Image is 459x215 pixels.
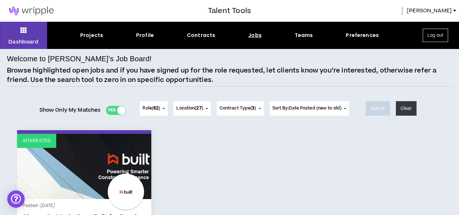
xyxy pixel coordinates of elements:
div: Profile [136,32,154,39]
span: Contract Type ( ) [220,105,256,112]
span: Show Only My Matches [40,105,101,116]
span: 3 [252,105,254,111]
div: Open Intercom Messenger [7,190,25,208]
p: Posted - [DATE] [22,203,146,209]
span: [PERSON_NAME] [407,7,452,15]
p: Dashboard [8,38,38,46]
button: Location(27) [173,101,210,116]
span: Sort By: Date Posted (new to old) [272,105,342,111]
button: Log out [423,29,448,42]
div: Teams [295,32,313,39]
button: Search [366,101,390,116]
span: 27 [196,105,201,111]
button: Clear [396,101,417,116]
h4: Welcome to [PERSON_NAME]’s Job Board! [7,53,152,64]
div: Preferences [346,32,379,39]
button: Contract Type(3) [217,101,264,116]
div: Projects [80,32,103,39]
p: Interested [22,137,50,144]
span: 62 [153,105,159,111]
span: Location ( ) [176,105,203,112]
h3: Talent Tools [208,5,251,16]
button: Sort By:Date Posted (new to old) [270,101,349,116]
span: Role ( ) [143,105,160,112]
button: Role(62) [140,101,168,116]
p: Browse highlighted open jobs and if you have signed up for the role requested, let clients know y... [7,66,452,84]
a: Interested [17,134,151,199]
div: Contracts [187,32,215,39]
